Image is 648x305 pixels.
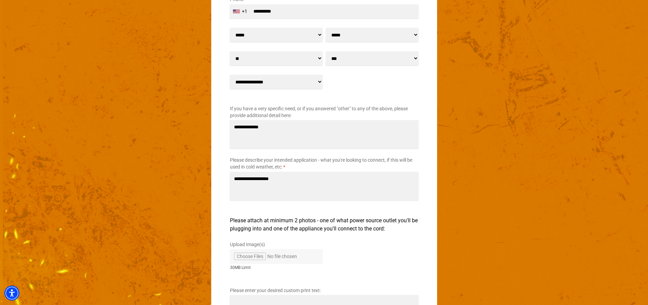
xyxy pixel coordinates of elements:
[230,106,408,118] span: If you have a very specific need, or if you answered "other" to any of the above, please provide ...
[230,5,251,18] div: United States: +1
[230,242,265,247] span: Upload Image(s)
[4,286,19,301] div: Accessibility Menu
[230,157,412,170] span: Please describe your intended application - what you're looking to connect, if this will be used ...
[242,8,247,15] div: +1
[230,264,322,271] small: 30MB Limit
[230,216,418,233] p: Please attach at minimum 2 photos - one of what power source outlet you'll be plugging into and o...
[230,288,321,293] span: Please enter your desired custom print text:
